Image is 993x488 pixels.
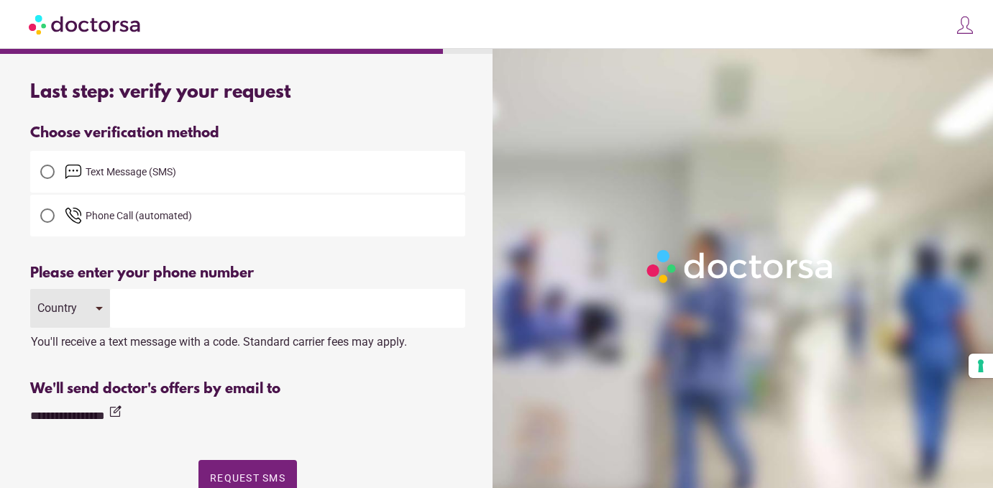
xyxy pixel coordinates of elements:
[955,15,975,35] img: icons8-customer-100.png
[65,207,82,224] img: phone
[641,244,840,289] img: Logo-Doctorsa-trans-White-partial-flat.png
[30,265,465,282] div: Please enter your phone number
[210,472,285,484] span: Request SMS
[86,166,176,178] span: Text Message (SMS)
[29,8,142,40] img: Doctorsa.com
[30,82,465,103] div: Last step: verify your request
[30,381,465,397] div: We'll send doctor's offers by email to
[37,301,81,315] div: Country
[108,405,122,419] i: edit_square
[65,163,82,180] img: email
[30,328,465,349] div: You'll receive a text message with a code. Standard carrier fees may apply.
[30,125,465,142] div: Choose verification method
[86,210,192,221] span: Phone Call (automated)
[969,354,993,378] button: Your consent preferences for tracking technologies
